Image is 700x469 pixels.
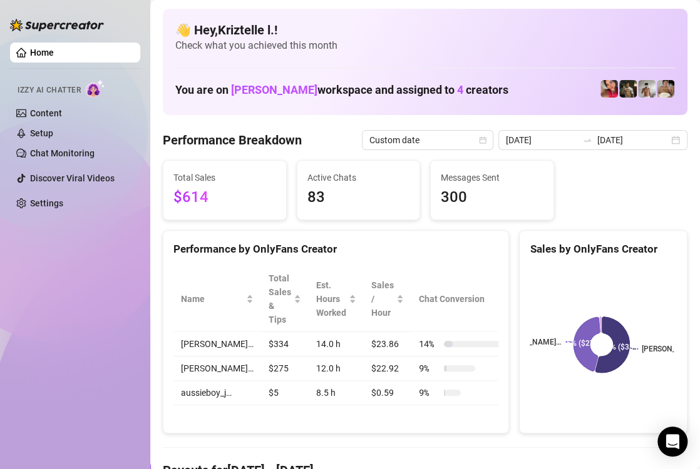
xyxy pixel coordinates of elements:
[10,19,104,31] img: logo-BBDzfeDw.svg
[582,135,592,145] span: to
[173,266,261,332] th: Name
[30,148,95,158] a: Chat Monitoring
[364,266,411,332] th: Sales / Hour
[30,128,53,138] a: Setup
[261,381,309,405] td: $5
[657,80,674,98] img: Aussieboy_jfree
[657,426,687,456] div: Open Intercom Messenger
[30,108,62,118] a: Content
[364,332,411,356] td: $23.86
[18,84,81,96] span: Izzy AI Chatter
[261,332,309,356] td: $334
[261,356,309,381] td: $275
[173,186,276,209] span: $614
[411,266,517,332] th: Chat Conversion
[582,135,592,145] span: swap-right
[619,80,637,98] img: Tony
[30,48,54,58] a: Home
[86,79,105,98] img: AI Chatter
[173,381,261,405] td: aussieboy_j…
[181,292,244,306] span: Name
[307,186,410,209] span: 83
[457,83,463,96] span: 4
[307,171,410,184] span: Active Chats
[316,278,346,320] div: Est. Hours Worked
[175,21,675,39] h4: 👋 Hey, Kriztelle l. !
[175,83,508,97] h1: You are on workspace and assigned to creators
[419,292,500,306] span: Chat Conversion
[163,131,302,149] h4: Performance Breakdown
[30,198,63,208] a: Settings
[441,186,543,209] span: 300
[479,136,486,144] span: calendar
[638,80,656,98] img: aussieboy_j
[231,83,317,96] span: [PERSON_NAME]
[364,356,411,381] td: $22.92
[506,133,577,147] input: Start date
[419,386,439,400] span: 9 %
[419,337,439,351] span: 14 %
[309,332,364,356] td: 14.0 h
[530,241,677,258] div: Sales by OnlyFans Creator
[597,133,669,147] input: End date
[309,356,364,381] td: 12.0 h
[173,171,276,184] span: Total Sales
[175,39,675,53] span: Check what you achieved this month
[364,381,411,405] td: $0.59
[261,266,309,332] th: Total Sales & Tips
[309,381,364,405] td: 8.5 h
[30,173,115,183] a: Discover Viral Videos
[269,271,291,326] span: Total Sales & Tips
[173,241,498,258] div: Performance by OnlyFans Creator
[600,80,618,98] img: Vanessa
[173,332,261,356] td: [PERSON_NAME]…
[419,361,439,375] span: 9 %
[173,356,261,381] td: [PERSON_NAME]…
[369,131,486,149] span: Custom date
[441,171,543,184] span: Messages Sent
[371,278,394,320] span: Sales / Hour
[499,338,562,346] text: [PERSON_NAME]…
